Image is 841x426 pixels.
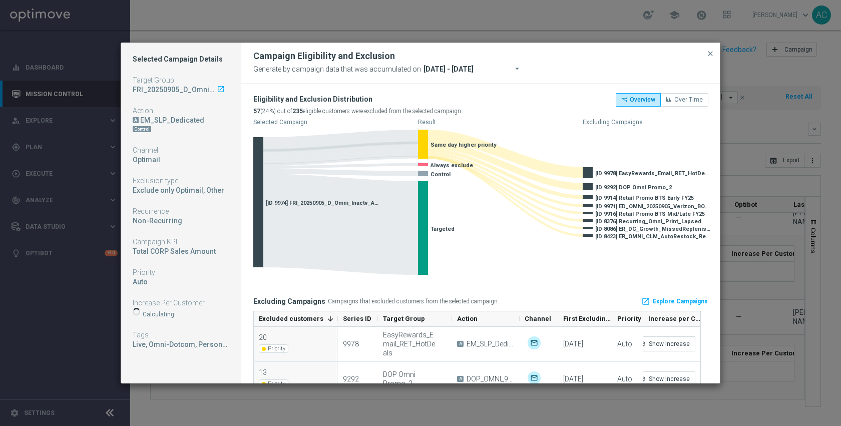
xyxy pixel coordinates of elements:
[617,374,632,383] div: Auto
[595,226,710,232] span: [ID 8086] ER_DC_Growth_MissedReplenishment
[617,315,641,322] span: Priority
[133,298,229,307] div: Increase Per Customer
[616,93,661,106] button: Overview
[133,330,229,339] div: Tags
[133,216,229,225] div: Non-Recurring
[133,237,229,246] div: Campaign KPI
[133,106,229,115] div: Action
[253,297,325,306] h1: Excluding Campaigns
[140,116,204,125] div: EM_SLP_Dedicated
[431,226,455,232] span: Targeted
[253,50,395,62] h2: Campaign Eligibility and Exclusion
[133,146,229,155] div: Channel
[706,50,714,58] span: close
[253,93,461,105] div: Eligibility and Exclusion Distribution
[253,63,421,76] span: Generate by campaign data that was accumulated on
[133,176,229,185] div: Exclusion type
[343,315,371,322] span: Series ID
[133,340,229,349] div: Live, Omni-Dotcom, Personalization, Easy Rewards
[457,376,464,382] span: A
[634,371,695,386] button: refreshShow Increase
[216,85,225,94] a: launch
[266,200,381,206] span: [ID 9974] FRI_20250905_D_Omni_Inactv_Accounts
[343,374,359,383] div: 9292
[467,339,514,348] span: EM_SLP_Dedicated
[563,339,583,348] div: 05 Sep 2025, Friday
[133,277,229,286] div: Auto
[595,170,710,177] span: [ID 9978] EasyRewards_Email_RET_HotDeals
[431,142,497,148] span: Same day higher priority
[133,117,139,123] div: A
[595,211,705,217] span: [ID 9916] Retail Promo BTS Mid/Late FY25
[259,333,291,342] div: 20
[328,298,498,305] span: Campaigns that excluded customers from the selected campaign
[431,171,451,178] span: Control
[259,344,288,353] span: Priority
[133,268,229,277] div: Priority
[133,76,229,85] div: Target Group
[595,195,694,201] span: [ID 9914] Retail Promo BTS Early FY25
[595,184,672,191] span: [ID 9292] DOP Omni Promo_2
[528,336,541,349] img: Optimail
[259,379,288,388] span: Priority
[259,315,323,322] span: Excluded customers
[133,55,229,64] h1: Selected Campaign Details
[133,247,229,256] div: Total CORP Sales Amount
[528,371,541,384] img: Optimail
[513,63,523,73] i: arrow_drop_down
[595,203,710,210] span: [ID 9971] ED_OMNI_20250905_Verizon_BOS_PA_PHX
[259,368,291,377] div: 13
[583,119,643,126] text: Excluding Campaigns
[431,162,473,169] span: Always exclude
[634,336,695,351] button: refreshShow Increase
[648,315,701,322] span: Increase per Customer
[133,85,229,94] div: FRI_20250905_D_Omni_Inactv_Accounts
[563,374,583,383] div: 05 Sep 2025, Friday
[133,126,151,132] div: Control
[343,339,359,348] div: 9978
[133,116,229,125] div: EM_SLP_Dedicated
[133,125,229,134] div: DN
[457,341,464,347] span: A
[133,155,229,164] div: Optimail
[563,315,612,322] span: First Excluding Occurrence
[253,105,461,117] div: (24%) out of eligible customers were excluded from the selected campaign
[525,315,551,322] span: Channel
[217,85,225,93] i: launch
[143,310,174,318] p: Calculating
[617,339,632,348] div: Auto
[418,119,436,126] text: Result
[641,297,650,306] i: launch
[253,119,307,126] text: Selected Campaign
[630,96,655,103] span: Overview
[457,315,478,322] span: Action
[253,108,260,115] b: 57
[595,233,710,240] span: [ID 8423] ER_OMNI_CLM_AutoRestock_Recurring
[674,96,703,103] span: Over Time
[421,62,534,76] input: Select date range
[133,186,224,194] span: Exclude only Optimail, Other
[383,315,425,322] span: Target Group
[660,93,708,106] button: Over Time
[133,207,229,216] div: Recurrence
[595,218,701,225] span: [ID 8376] Recurring_Omni_Print_Lapsed
[467,374,514,383] span: DOP_OMNI_9AM
[512,62,526,77] button: arrow_drop_down
[292,108,303,115] b: 235
[133,85,216,94] div: FRI_20250905_D_Omni_Inactv_Accounts
[383,330,446,357] div: EasyRewards_Email_RET_HotDeals
[641,294,708,309] a: launchExplore Campaigns
[383,370,446,388] div: DOP Omni Promo_2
